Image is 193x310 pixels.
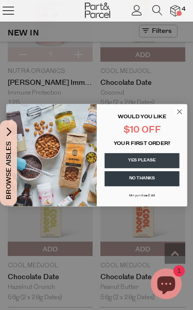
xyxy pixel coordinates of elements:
span: YOUR FIRST ORDER? [113,141,170,147]
span: WOULD YOU LIKE [117,114,166,120]
inbox-online-store-chat: Shopify online store chat [148,268,185,302]
button: Close dialog [174,106,185,117]
img: 43fba0fb-7538-40bc-babb-ffb1a4d097bc.jpeg [6,104,97,206]
span: Min purchase $99 [129,193,154,196]
img: Part&Parcel [85,3,110,18]
button: NO THANKS [104,171,179,186]
span: Browse Aisles [3,120,14,206]
a: 4 [170,5,180,16]
button: YES PLEASE [104,153,179,168]
span: 4 [179,5,188,14]
span: $10 OFF [123,125,161,135]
